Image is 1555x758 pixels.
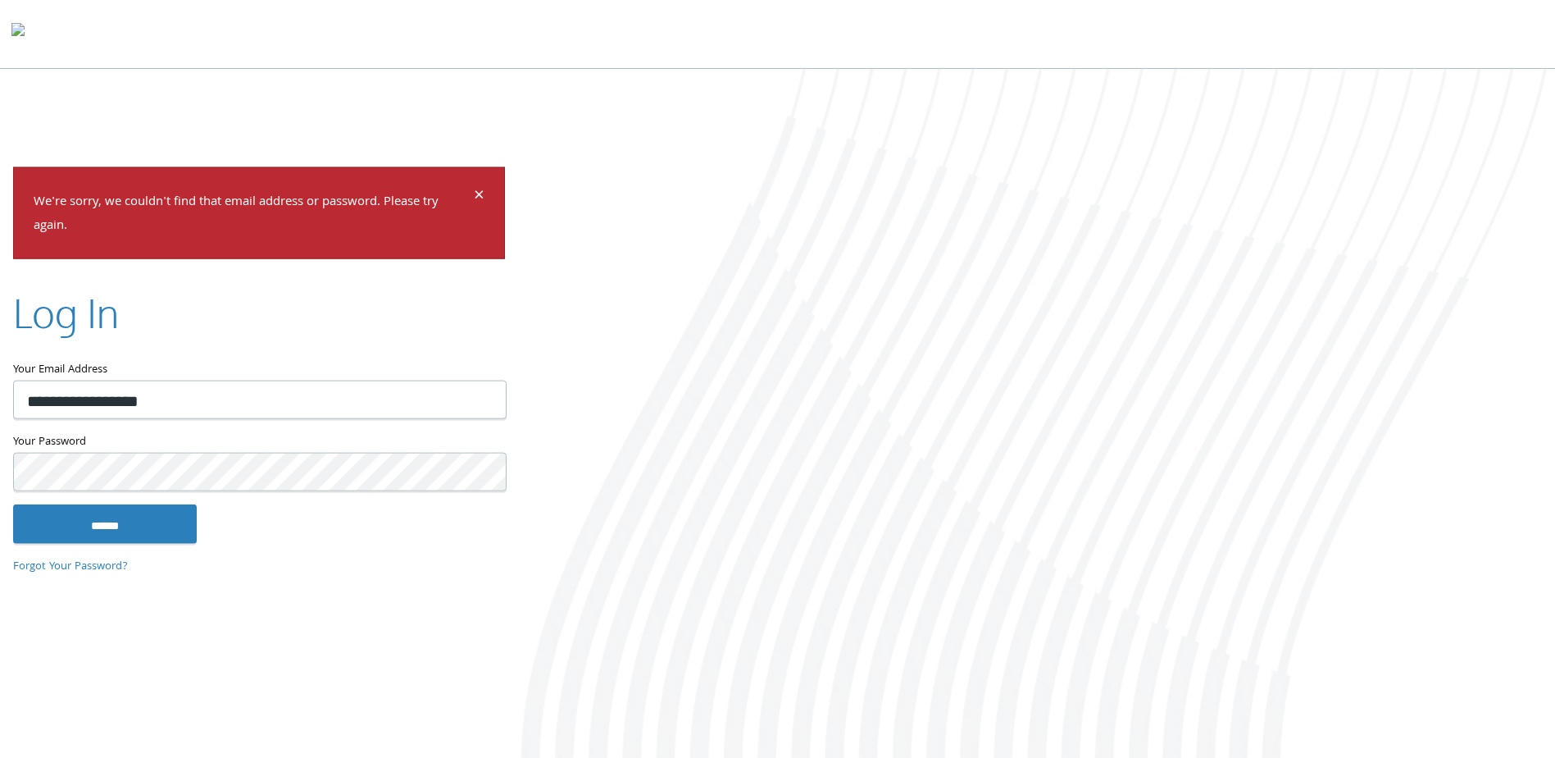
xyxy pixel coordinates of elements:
[13,558,128,576] a: Forgot Your Password?
[474,181,484,213] span: ×
[13,285,119,340] h2: Log In
[474,188,484,208] button: Dismiss alert
[13,432,505,452] label: Your Password
[34,191,471,239] p: We're sorry, we couldn't find that email address or password. Please try again.
[11,17,25,50] img: todyl-logo-dark.svg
